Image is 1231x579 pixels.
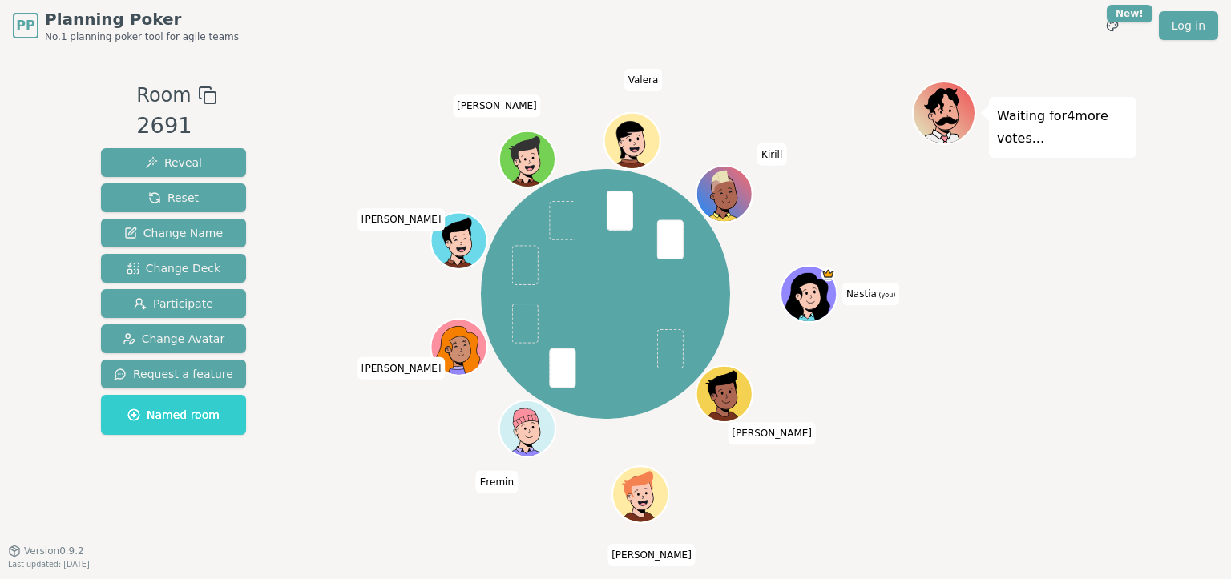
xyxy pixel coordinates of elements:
a: PPPlanning PokerNo.1 planning poker tool for agile teams [13,8,239,43]
span: Click to change your name [357,357,446,380]
span: Reset [148,190,199,206]
span: Click to change your name [624,69,663,91]
span: No.1 planning poker tool for agile teams [45,30,239,43]
span: Change Avatar [123,331,225,347]
span: Change Name [124,225,223,241]
button: Change Deck [101,254,246,283]
span: Last updated: [DATE] [8,560,90,569]
span: Change Deck [127,260,220,276]
span: Nastia is the host [821,267,836,282]
button: Request a feature [101,360,246,388]
button: Participate [101,289,246,318]
div: 2691 [136,110,216,143]
span: Participate [134,296,213,312]
span: Click to change your name [842,283,899,305]
button: Reset [101,183,246,212]
button: Named room [101,395,246,435]
span: Click to change your name [357,208,446,231]
button: Click to change your avatar [783,267,836,320]
span: Click to change your name [476,471,518,493]
span: Click to change your name [728,422,816,444]
span: Named room [127,407,220,423]
span: Room [136,81,191,110]
div: New! [1107,5,1152,22]
span: Click to change your name [757,143,786,166]
button: Version0.9.2 [8,545,84,557]
p: Waiting for 4 more votes... [997,105,1128,150]
button: New! [1098,11,1127,40]
span: Version 0.9.2 [24,545,84,557]
span: (you) [877,292,896,299]
span: PP [16,16,34,35]
button: Reveal [101,148,246,177]
button: Change Avatar [101,324,246,353]
a: Log in [1159,11,1218,40]
span: Reveal [145,155,202,171]
span: Planning Poker [45,8,239,30]
span: Click to change your name [607,544,696,566]
span: Click to change your name [453,94,541,117]
span: Request a feature [114,366,233,382]
button: Change Name [101,219,246,247]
